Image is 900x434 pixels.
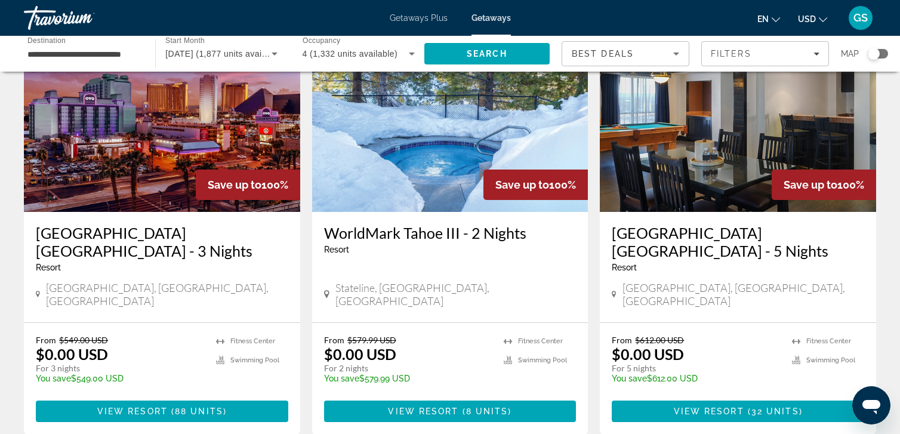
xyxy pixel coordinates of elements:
[335,281,577,307] span: Stateline, [GEOGRAPHIC_DATA], [GEOGRAPHIC_DATA]
[612,374,780,383] p: $612.00 USD
[175,407,223,416] span: 88 units
[36,345,108,363] p: $0.00 USD
[36,374,204,383] p: $549.00 USD
[841,45,859,62] span: Map
[347,335,396,345] span: $579.99 USD
[324,335,344,345] span: From
[312,21,588,212] img: WorldMark Tahoe III - 2 Nights
[168,407,227,416] span: ( )
[772,170,876,200] div: 100%
[390,13,448,23] a: Getaways Plus
[757,14,769,24] span: en
[388,407,458,416] span: View Resort
[845,5,876,30] button: User Menu
[622,281,864,307] span: [GEOGRAPHIC_DATA], [GEOGRAPHIC_DATA], [GEOGRAPHIC_DATA]
[612,263,637,272] span: Resort
[36,335,56,345] span: From
[471,13,511,23] a: Getaways
[165,49,283,59] span: [DATE] (1,877 units available)
[806,337,851,345] span: Fitness Center
[612,335,632,345] span: From
[24,21,300,212] img: OYO Hotel & Casino Las Vegas - 3 Nights
[798,10,827,27] button: Change currency
[36,401,288,422] button: View Resort(88 units)
[324,345,396,363] p: $0.00 USD
[303,49,398,59] span: 4 (1,332 units available)
[806,356,855,364] span: Swimming Pool
[852,386,890,424] iframe: Button to launch messaging window
[784,178,837,191] span: Save up to
[798,14,816,24] span: USD
[36,363,204,374] p: For 3 nights
[701,41,829,66] button: Filters
[495,178,549,191] span: Save up to
[208,178,261,191] span: Save up to
[324,245,349,254] span: Resort
[36,224,288,260] a: [GEOGRAPHIC_DATA] [GEOGRAPHIC_DATA] - 3 Nights
[324,363,492,374] p: For 2 nights
[324,374,359,383] span: You save
[27,47,140,61] input: Select destination
[36,263,61,272] span: Resort
[612,401,864,422] button: View Resort(32 units)
[711,49,751,59] span: Filters
[612,345,684,363] p: $0.00 USD
[466,407,508,416] span: 8 units
[196,170,300,200] div: 100%
[518,337,563,345] span: Fitness Center
[230,356,279,364] span: Swimming Pool
[757,10,780,27] button: Change language
[24,2,143,33] a: Travorium
[612,363,780,374] p: For 5 nights
[27,36,66,44] span: Destination
[36,374,71,383] span: You save
[459,407,512,416] span: ( )
[572,47,679,61] mat-select: Sort by
[324,224,577,242] a: WorldMark Tahoe III - 2 Nights
[751,407,799,416] span: 32 units
[612,224,864,260] a: [GEOGRAPHIC_DATA] [GEOGRAPHIC_DATA] - 5 Nights
[853,12,868,24] span: GS
[612,374,647,383] span: You save
[46,281,288,307] span: [GEOGRAPHIC_DATA], [GEOGRAPHIC_DATA], [GEOGRAPHIC_DATA]
[467,49,507,59] span: Search
[744,407,803,416] span: ( )
[303,37,340,45] span: Occupancy
[165,37,205,45] span: Start Month
[424,43,550,64] button: Search
[572,49,634,59] span: Best Deals
[674,407,744,416] span: View Resort
[324,401,577,422] button: View Resort(8 units)
[230,337,275,345] span: Fitness Center
[97,407,168,416] span: View Resort
[59,335,108,345] span: $549.00 USD
[635,335,684,345] span: $612.00 USD
[518,356,567,364] span: Swimming Pool
[324,374,492,383] p: $579.99 USD
[483,170,588,200] div: 100%
[600,21,876,212] img: OYO Hotel & Casino Las Vegas - 5 Nights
